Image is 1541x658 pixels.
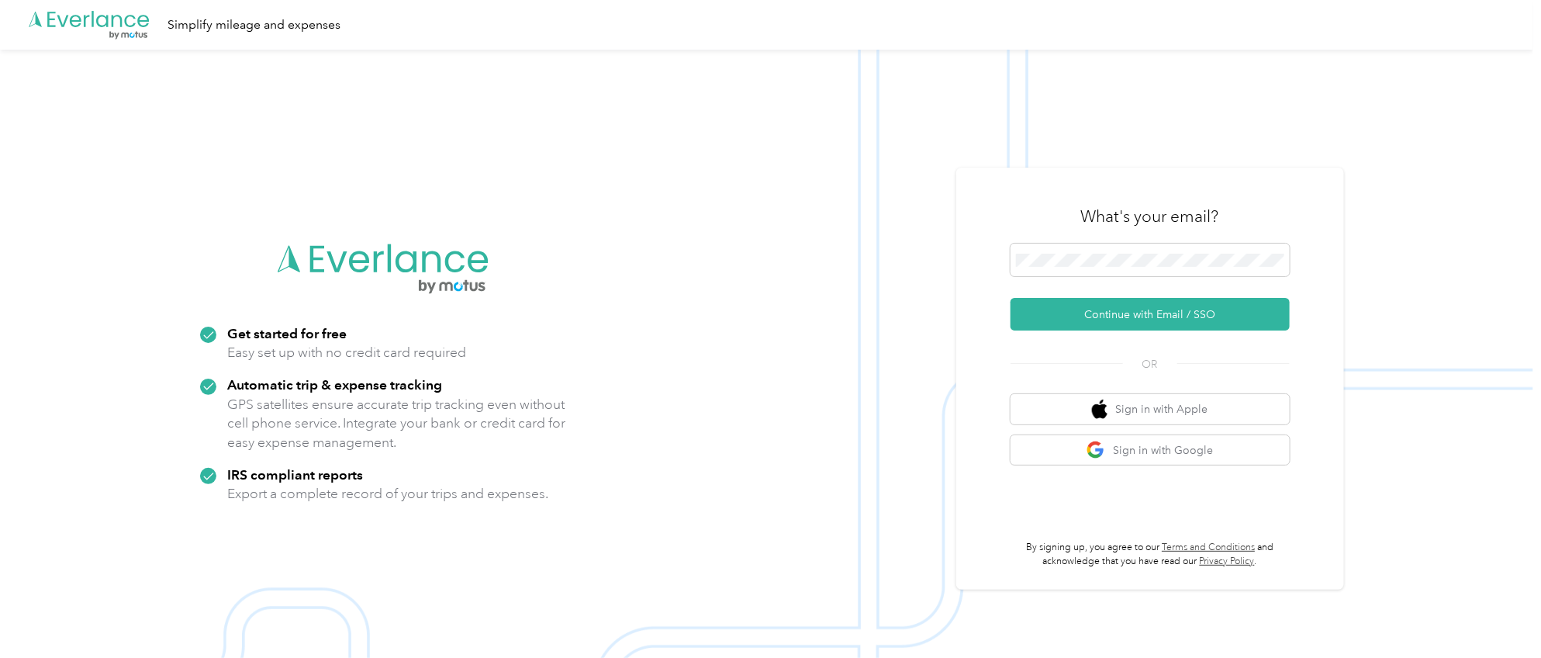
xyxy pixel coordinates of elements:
[1011,394,1290,424] button: apple logoSign in with Apple
[1200,556,1255,567] a: Privacy Policy
[227,325,347,341] strong: Get started for free
[1092,400,1107,419] img: apple logo
[1011,298,1290,331] button: Continue with Email / SSO
[227,376,442,393] strong: Automatic trip & expense tracking
[168,16,340,35] div: Simplify mileage and expenses
[227,466,363,483] strong: IRS compliant reports
[227,343,466,362] p: Easy set up with no credit card required
[1087,441,1106,460] img: google logo
[1011,541,1290,568] p: By signing up, you agree to our and acknowledge that you have read our .
[227,484,548,504] p: Export a complete record of your trips and expenses.
[1011,435,1290,466] button: google logoSign in with Google
[1162,542,1255,553] a: Terms and Conditions
[1123,356,1177,372] span: OR
[1081,206,1219,227] h3: What's your email?
[227,395,566,452] p: GPS satellites ensure accurate trip tracking even without cell phone service. Integrate your bank...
